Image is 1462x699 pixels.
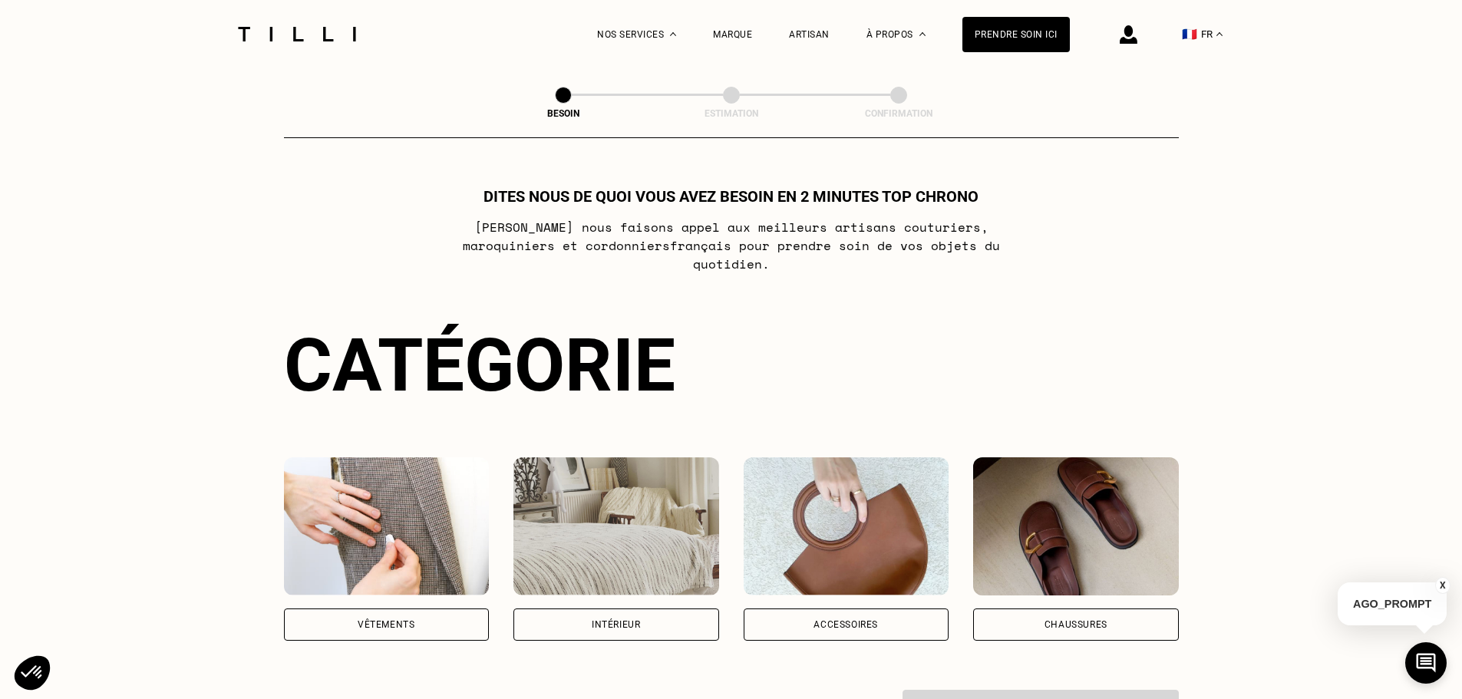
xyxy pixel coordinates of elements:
[427,218,1035,273] p: [PERSON_NAME] nous faisons appel aux meilleurs artisans couturiers , maroquiniers et cordonniers ...
[487,108,640,119] div: Besoin
[962,17,1070,52] a: Prendre soin ici
[919,32,926,36] img: Menu déroulant à propos
[284,322,1179,408] div: Catégorie
[973,457,1179,595] img: Chaussures
[1120,25,1137,44] img: icône connexion
[744,457,949,595] img: Accessoires
[713,29,752,40] a: Marque
[814,620,878,629] div: Accessoires
[1435,577,1450,594] button: X
[513,457,719,595] img: Intérieur
[358,620,414,629] div: Vêtements
[284,457,490,595] img: Vêtements
[789,29,830,40] a: Artisan
[233,27,361,41] img: Logo du service de couturière Tilli
[592,620,640,629] div: Intérieur
[1045,620,1107,629] div: Chaussures
[1216,32,1223,36] img: menu déroulant
[670,32,676,36] img: Menu déroulant
[1182,27,1197,41] span: 🇫🇷
[655,108,808,119] div: Estimation
[1338,582,1447,625] p: AGO_PROMPT
[822,108,975,119] div: Confirmation
[483,187,979,206] h1: Dites nous de quoi vous avez besoin en 2 minutes top chrono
